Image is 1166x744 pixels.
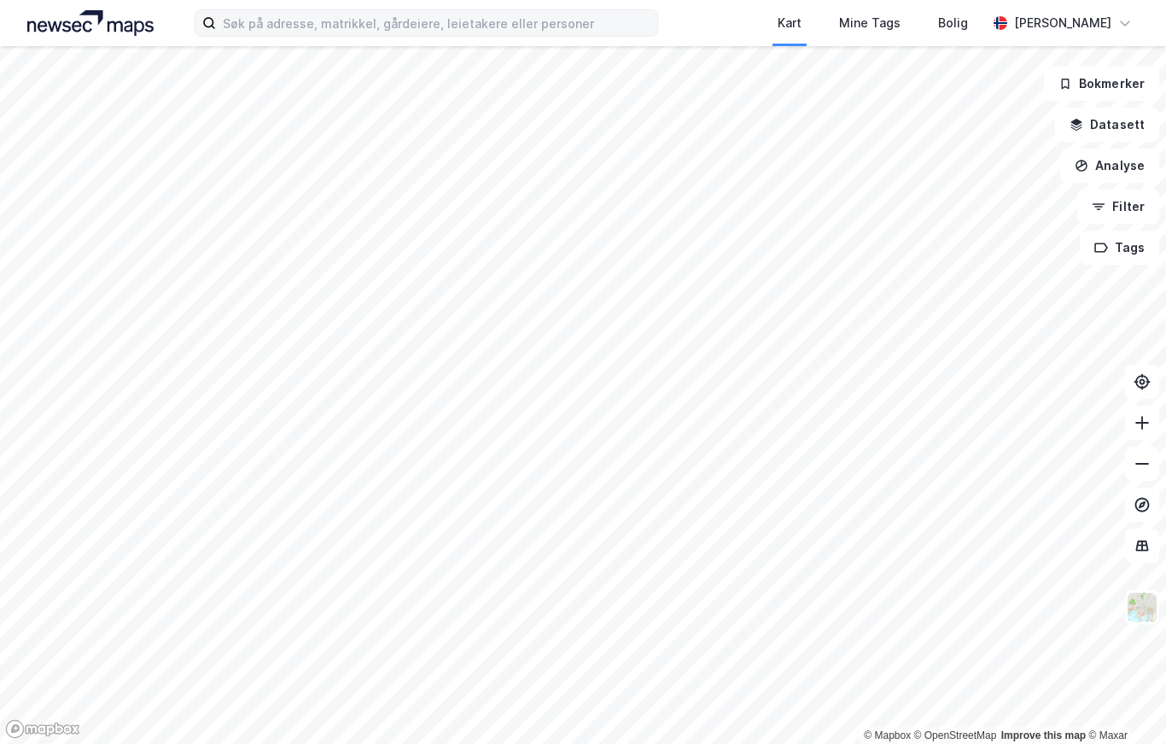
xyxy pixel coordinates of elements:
[1014,13,1111,33] div: [PERSON_NAME]
[778,13,802,33] div: Kart
[1081,662,1166,744] iframe: Chat Widget
[1060,149,1159,183] button: Analyse
[1080,231,1159,265] button: Tags
[914,729,997,741] a: OpenStreetMap
[1126,591,1158,624] img: Z
[27,10,154,36] img: logo.a4113a55bc3d86da70a041830d287a7e.svg
[1077,190,1159,224] button: Filter
[938,13,968,33] div: Bolig
[1001,729,1086,741] a: Improve this map
[864,729,911,741] a: Mapbox
[1044,67,1159,101] button: Bokmerker
[1081,662,1166,744] div: Kontrollprogram for chat
[216,10,657,36] input: Søk på adresse, matrikkel, gårdeiere, leietakere eller personer
[1055,108,1159,142] button: Datasett
[839,13,901,33] div: Mine Tags
[5,719,80,739] a: Mapbox homepage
